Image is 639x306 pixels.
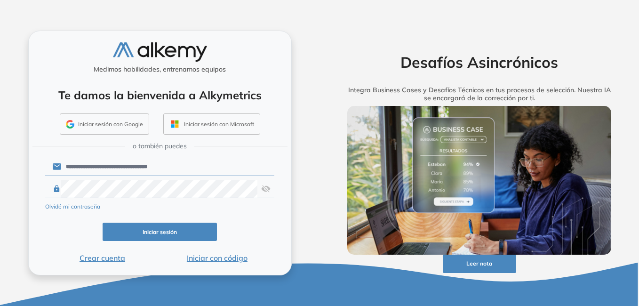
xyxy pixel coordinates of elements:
button: Iniciar sesión con Microsoft [163,113,260,135]
h4: Te damos la bienvenida a Alkymetrics [41,89,279,102]
h5: Medimos habilidades, entrenamos equipos [32,65,288,73]
button: Iniciar con código [160,252,274,264]
iframe: Chat Widget [470,197,639,306]
button: Leer nota [443,255,516,273]
img: logo-alkemy [113,42,207,62]
div: Widget de chat [470,197,639,306]
img: img-more-info [347,106,612,255]
button: Olvidé mi contraseña [45,202,100,211]
button: Iniciar sesión con Google [60,113,149,135]
h5: Integra Business Cases y Desafíos Técnicos en tus procesos de selección. Nuestra IA se encargará ... [333,86,626,102]
img: GMAIL_ICON [66,120,74,129]
img: asd [261,180,271,198]
h2: Desafíos Asincrónicos [333,53,626,71]
button: Crear cuenta [45,252,160,264]
img: OUTLOOK_ICON [169,119,180,129]
button: Iniciar sesión [103,223,217,241]
span: o también puedes [133,141,187,151]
